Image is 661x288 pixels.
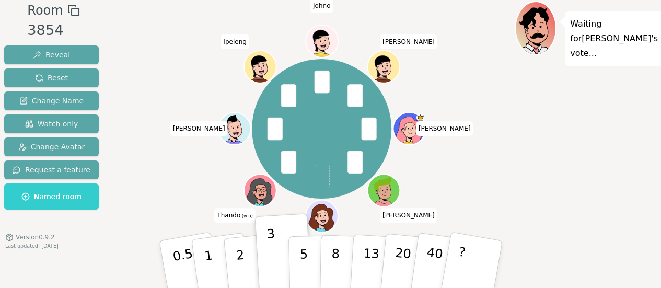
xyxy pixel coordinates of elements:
[214,208,255,223] span: Click to change your name
[19,96,84,106] span: Change Name
[245,176,275,206] button: Click to change your avatar
[4,45,99,64] button: Reveal
[33,50,70,60] span: Reveal
[4,114,99,133] button: Watch only
[170,121,228,136] span: Click to change your name
[27,1,63,20] span: Room
[4,91,99,110] button: Change Name
[221,34,249,49] span: Click to change your name
[35,73,68,83] span: Reset
[266,226,277,283] p: 3
[4,183,99,210] button: Named room
[5,243,59,249] span: Last updated: [DATE]
[25,119,78,129] span: Watch only
[240,214,253,218] span: (you)
[21,191,82,202] span: Named room
[27,20,79,41] div: 3854
[416,113,424,121] span: Norval is the host
[13,165,90,175] span: Request a feature
[570,17,658,61] p: Waiting for [PERSON_NAME] 's vote...
[4,160,99,179] button: Request a feature
[5,233,55,241] button: Version0.9.2
[4,68,99,87] button: Reset
[416,121,473,136] span: Click to change your name
[18,142,85,152] span: Change Avatar
[16,233,55,241] span: Version 0.9.2
[380,208,437,223] span: Click to change your name
[4,137,99,156] button: Change Avatar
[380,34,437,49] span: Click to change your name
